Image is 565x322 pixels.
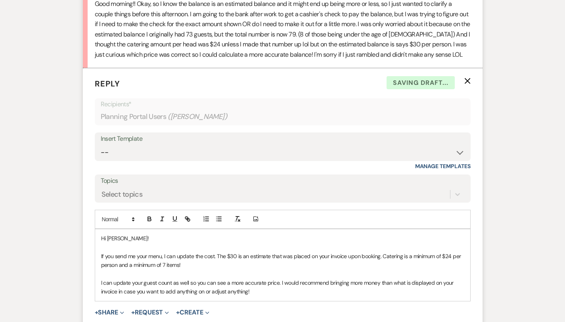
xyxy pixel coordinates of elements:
[101,278,464,296] p: I can update your guest count as well so you can see a more accurate price. I would recommend bri...
[101,252,464,270] p: If you send me your menu, I can update the cost. The $30 is an estimate that was placed on your i...
[176,309,180,316] span: +
[415,163,471,170] a: Manage Templates
[101,234,464,243] p: Hi [PERSON_NAME]!
[95,79,120,89] span: Reply
[95,309,98,316] span: +
[102,189,143,199] div: Select topics
[101,109,465,125] div: Planning Portal Users
[101,133,465,145] div: Insert Template
[101,99,465,109] p: Recipients*
[131,309,169,316] button: Request
[95,309,124,316] button: Share
[101,175,465,187] label: Topics
[387,76,455,90] span: Saving draft...
[131,309,135,316] span: +
[176,309,209,316] button: Create
[168,111,227,122] span: ( [PERSON_NAME] )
